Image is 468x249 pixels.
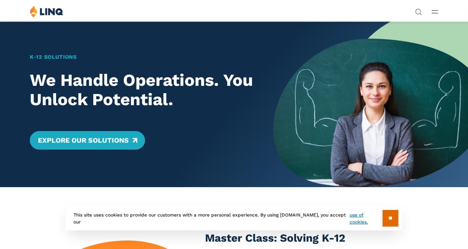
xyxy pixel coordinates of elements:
button: Open Search Bar [415,8,422,15]
h1: K‑12 Solutions [30,53,254,61]
h2: We Handle Operations. You Unlock Potential. [30,70,254,109]
a: Explore Our Solutions [30,131,145,150]
img: Home Banner [273,21,468,187]
button: Open Main Menu [432,7,438,16]
a: use of cookies. [350,211,383,225]
img: LINQ | K‑12 Software [30,5,63,17]
nav: Utility Navigation [415,5,422,15]
div: This site uses cookies to provide our customers with a more personal experience. By using [DOMAIN... [66,206,402,230]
